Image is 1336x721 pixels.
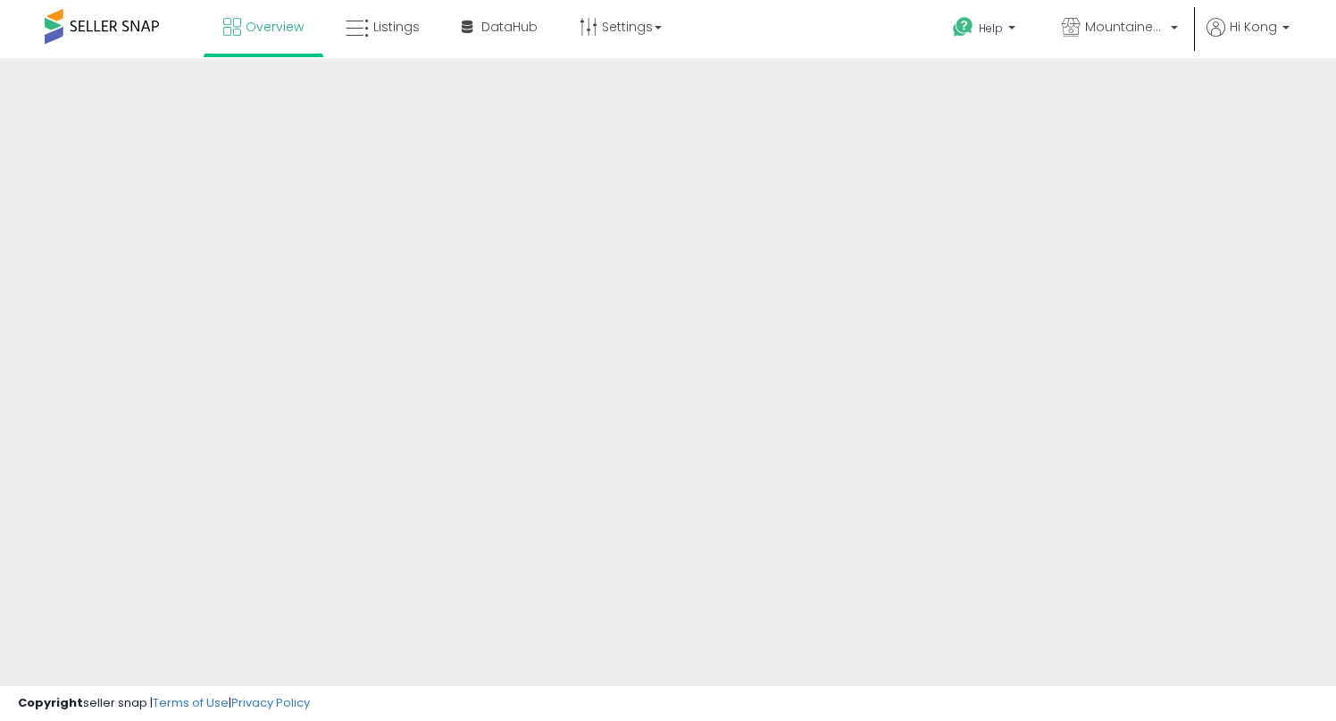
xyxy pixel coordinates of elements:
i: Get Help [952,16,974,38]
a: Hi Kong [1207,18,1290,58]
span: Listings [373,18,420,36]
span: Help [979,21,1003,36]
span: MountaineerBrand [1085,18,1165,36]
a: Terms of Use [153,694,229,711]
a: Privacy Policy [231,694,310,711]
div: seller snap | | [18,695,310,712]
span: Overview [246,18,304,36]
strong: Copyright [18,694,83,711]
a: Help [939,3,1033,58]
span: Hi Kong [1230,18,1277,36]
span: DataHub [481,18,538,36]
